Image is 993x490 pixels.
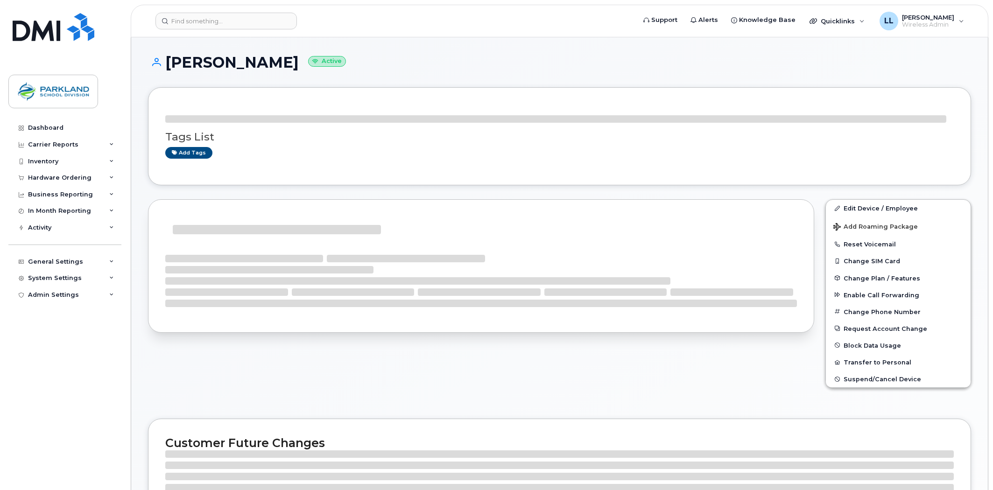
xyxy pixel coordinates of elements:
button: Add Roaming Package [826,217,971,236]
button: Change Phone Number [826,303,971,320]
span: Change Plan / Features [844,274,920,281]
button: Block Data Usage [826,337,971,354]
span: Add Roaming Package [833,223,918,232]
h3: Tags List [165,131,954,143]
button: Change SIM Card [826,252,971,269]
a: Edit Device / Employee [826,200,971,217]
button: Enable Call Forwarding [826,287,971,303]
h2: Customer Future Changes [165,436,954,450]
small: Active [308,56,346,67]
span: Enable Call Forwarding [844,291,919,298]
button: Transfer to Personal [826,354,971,371]
button: Change Plan / Features [826,270,971,287]
h1: [PERSON_NAME] [148,54,971,70]
button: Reset Voicemail [826,236,971,252]
span: Suspend/Cancel Device [844,376,921,383]
button: Request Account Change [826,320,971,337]
a: Add tags [165,147,212,159]
button: Suspend/Cancel Device [826,371,971,387]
